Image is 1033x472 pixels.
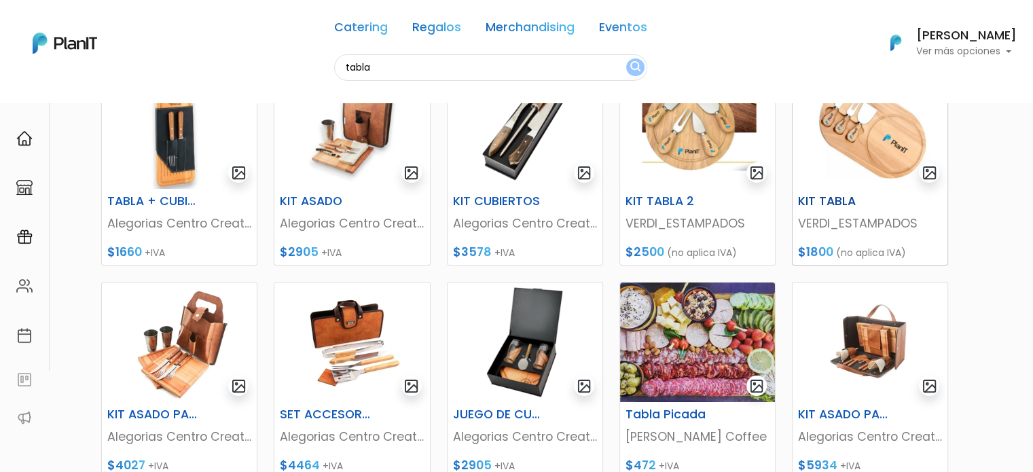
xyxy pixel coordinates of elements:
img: search_button-432b6d5273f82d61273b3651a40e1bd1b912527efae98b1b7a1b2c0702e16a8d.svg [630,61,640,74]
h6: KIT ASADO PARA 2 [99,407,206,422]
span: +IVA [494,246,515,259]
span: $2500 [626,244,664,260]
a: gallery-light TABLA + CUBIERTOS Alegorias Centro Creativo $1660 +IVA [101,69,257,266]
img: people-662611757002400ad9ed0e3c099ab2801c6687ba6c219adb57efc949bc21e19d.svg [16,278,33,294]
span: $2905 [280,244,319,260]
img: gallery-light [231,378,247,394]
p: Alegorias Centro Creativo [280,215,424,232]
h6: Tabla Picada [617,407,725,422]
p: Alegorias Centro Creativo [107,428,251,446]
img: gallery-light [749,378,765,394]
div: ¿Necesitás ayuda? [70,13,196,39]
img: gallery-light [231,165,247,181]
img: gallery-light [577,378,592,394]
p: VERDI_ESTAMPADOS [798,215,942,232]
h6: KIT ASADO PARA 2 [790,407,897,422]
span: $3578 [453,244,492,260]
img: PlanIt Logo [33,33,97,54]
img: partners-52edf745621dab592f3b2c58e3bca9d71375a7ef29c3b500c9f145b62cc070d4.svg [16,410,33,426]
span: $1660 [107,244,142,260]
img: thumb_Captura_de_pantalla_2022-10-19_102702.jpg [102,283,257,402]
a: Eventos [599,22,647,38]
a: gallery-light KIT ASADO Alegorias Centro Creativo $2905 +IVA [274,69,430,266]
p: [PERSON_NAME] Coffee [626,428,769,446]
img: thumb_Captura_de_pantalla_2025-04-14_125518.png [793,69,947,189]
h6: TABLA + CUBIERTOS [99,194,206,208]
img: thumb_Captura_de_pantalla_2023-08-31_154214-PhotoRoom.png [448,283,602,402]
img: gallery-light [403,378,419,394]
img: home-e721727adea9d79c4d83392d1f703f7f8bce08238fde08b1acbfd93340b81755.svg [16,130,33,147]
img: calendar-87d922413cdce8b2cf7b7f5f62616a5cf9e4887200fb71536465627b3292af00.svg [16,327,33,344]
img: PlanIt Logo [881,28,911,58]
img: feedback-78b5a0c8f98aac82b08bfc38622c3050aee476f2c9584af64705fc4e61158814.svg [16,371,33,388]
h6: KIT TABLA 2 [617,194,725,208]
p: Alegorias Centro Creativo [453,215,597,232]
a: gallery-light KIT CUBIERTOS Alegorias Centro Creativo $3578 +IVA [447,69,603,266]
input: Buscá regalos, desayunos, y más [334,54,647,81]
h6: KIT TABLA [790,194,897,208]
img: thumb_image__copia___copia_-Photoroom__41_.jpg [102,69,257,189]
p: Alegorias Centro Creativo [280,428,424,446]
p: Alegorias Centro Creativo [453,428,597,446]
img: gallery-light [577,165,592,181]
a: Merchandising [486,22,575,38]
h6: KIT CUBIERTOS [445,194,552,208]
img: thumb_Captura_de_pantalla_2025-04-14_130315.png [620,69,775,189]
span: +IVA [145,246,165,259]
a: gallery-light KIT TABLA VERDI_ESTAMPADOS $1800 (no aplica IVA) [792,69,948,266]
p: VERDI_ESTAMPADOS [626,215,769,232]
h6: JUEGO DE CUBIERTOS PREMIUM [445,407,552,422]
span: (no aplica IVA) [836,246,906,259]
p: Alegorias Centro Creativo [107,215,251,232]
p: Ver más opciones [916,47,1017,56]
button: PlanIt Logo [PERSON_NAME] Ver más opciones [873,25,1017,60]
img: thumb_WhatsApp_Image_2022-05-03_at_13.52.05__1_.jpeg [620,283,775,402]
img: gallery-light [749,165,765,181]
a: gallery-light KIT TABLA 2 VERDI_ESTAMPADOS $2500 (no aplica IVA) [619,69,776,266]
p: Alegorias Centro Creativo [798,428,942,446]
h6: KIT ASADO [272,194,379,208]
img: marketplace-4ceaa7011d94191e9ded77b95e3339b90024bf715f7c57f8cf31f2d8c509eaba.svg [16,179,33,196]
img: gallery-light [922,378,937,394]
img: thumb_image__copia___copia_-Photoroom__42_.jpg [274,69,429,189]
img: thumb_Captura_de_pantalla_2022-10-19_115400.jpg [274,283,429,402]
span: +IVA [321,246,342,259]
img: gallery-light [922,165,937,181]
img: campaigns-02234683943229c281be62815700db0a1741e53638e28bf9629b52c665b00959.svg [16,229,33,245]
img: gallery-light [403,165,419,181]
a: Regalos [412,22,461,38]
span: (no aplica IVA) [667,246,737,259]
span: $1800 [798,244,833,260]
img: thumb_Captura_de_pantalla_2023-08-31_132438-PhotoRoom.png [448,69,602,189]
h6: SET ACCESORIOS PARRILLA [272,407,379,422]
h6: [PERSON_NAME] [916,30,1017,42]
a: Catering [334,22,388,38]
img: thumb_Captura_de_pantalla_2022-10-19_112057.jpg [793,283,947,402]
